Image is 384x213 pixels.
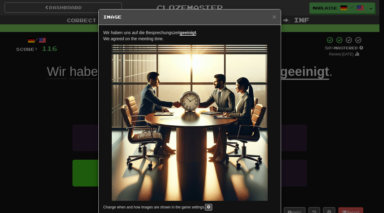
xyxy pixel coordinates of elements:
p: We agreed on the meeting time. [103,30,276,42]
u: geeinigt [180,30,196,36]
span: × [273,13,276,20]
small: Change when and how images are shown in the game settings. [103,205,205,209]
button: Close [273,13,276,20]
img: 0a81c299-fdcc-4b88-a031-d39d5f1f0bc0.small.png [112,45,268,201]
span: Wir haben uns auf die Besprechungszeit . [103,30,197,36]
h5: Image [103,14,276,20]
